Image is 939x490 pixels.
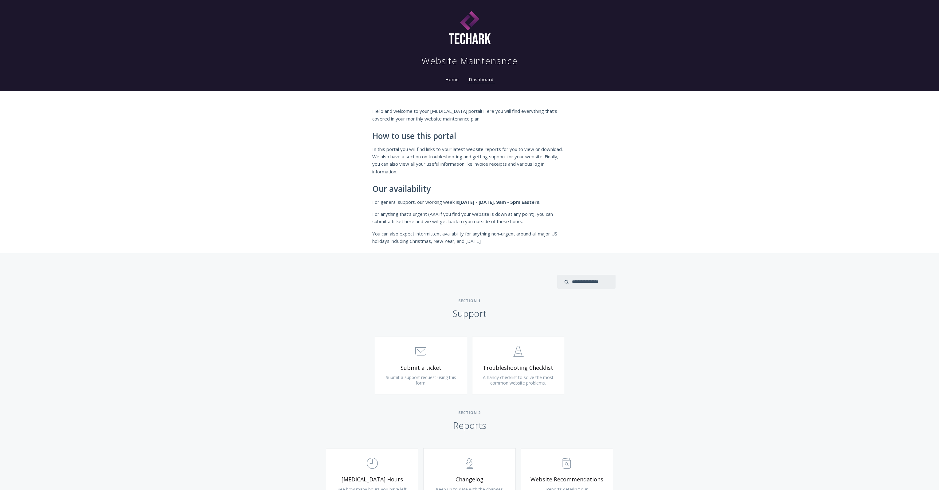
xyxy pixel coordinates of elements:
[472,337,565,394] a: Troubleshooting Checklist A handy checklist to solve the most common website problems.
[530,476,604,483] span: Website Recommendations
[384,364,458,371] span: Submit a ticket
[444,77,460,82] a: Home
[421,55,518,67] h1: Website Maintenance
[468,77,495,83] a: Dashboard
[482,364,555,371] span: Troubleshooting Checklist
[375,337,467,394] a: Submit a ticket Submit a support request using this form.
[335,476,409,483] span: [MEDICAL_DATA] Hours
[372,184,567,194] h2: Our availability
[483,374,554,386] span: A handy checklist to solve the most common website problems.
[372,145,567,176] p: In this portal you will find links to your latest website reports for you to view or download. We...
[372,132,567,141] h2: How to use this portal
[557,275,616,289] input: search input
[459,199,539,205] strong: [DATE] - [DATE], 9am - 5pm Eastern
[372,230,567,245] p: You can also expect intermittent availability for anything non-urgent around all major US holiday...
[433,476,506,483] span: Changelog
[386,374,456,386] span: Submit a support request using this form.
[372,107,567,122] p: Hello and welcome to your [MEDICAL_DATA] portal! Here you will find everything that's covered in ...
[372,210,567,225] p: For anything that's urgent (AKA if you find your website is down at any point), you can submit a ...
[372,198,567,206] p: For general support, our working week is .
